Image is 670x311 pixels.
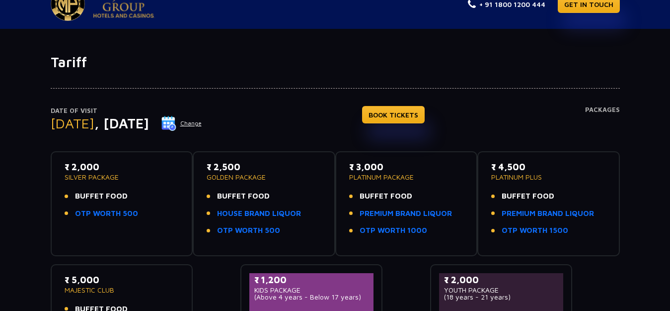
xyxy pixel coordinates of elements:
p: YOUTH PACKAGE [444,287,559,294]
a: PREMIUM BRAND LIQUOR [360,208,452,219]
p: MAJESTIC CLUB [65,287,179,294]
p: ₹ 2,000 [444,273,559,287]
p: ₹ 4,500 [491,160,606,174]
p: PLATINUM PLUS [491,174,606,181]
p: PLATINUM PACKAGE [349,174,464,181]
p: (18 years - 21 years) [444,294,559,301]
p: GOLDEN PACKAGE [207,174,321,181]
a: PREMIUM BRAND LIQUOR [502,208,594,219]
a: OTP WORTH 500 [75,208,138,219]
p: ₹ 5,000 [65,273,179,287]
span: [DATE] [51,115,94,131]
p: Date of Visit [51,106,202,116]
p: KIDS PACKAGE [254,287,369,294]
h4: Packages [585,106,620,142]
p: (Above 4 years - Below 17 years) [254,294,369,301]
p: ₹ 2,000 [65,160,179,174]
a: OTP WORTH 1500 [502,225,568,236]
a: OTP WORTH 500 [217,225,280,236]
span: BUFFET FOOD [360,191,412,202]
p: ₹ 3,000 [349,160,464,174]
a: HOUSE BRAND LIQUOR [217,208,301,219]
p: ₹ 2,500 [207,160,321,174]
span: BUFFET FOOD [75,191,128,202]
a: OTP WORTH 1000 [360,225,427,236]
p: ₹ 1,200 [254,273,369,287]
a: BOOK TICKETS [362,106,425,123]
span: , [DATE] [94,115,149,131]
p: SILVER PACKAGE [65,174,179,181]
span: BUFFET FOOD [217,191,270,202]
span: BUFFET FOOD [502,191,554,202]
h1: Tariff [51,54,620,71]
button: Change [161,115,202,131]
